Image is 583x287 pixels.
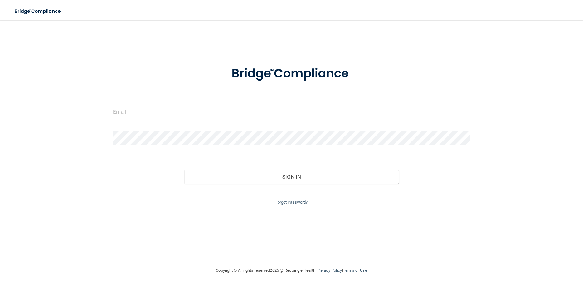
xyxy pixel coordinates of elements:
[219,57,364,90] img: bridge_compliance_login_screen.278c3ca4.svg
[9,5,67,18] img: bridge_compliance_login_screen.278c3ca4.svg
[178,260,406,280] div: Copyright © All rights reserved 2025 @ Rectangle Health | |
[275,200,308,205] a: Forgot Password?
[343,268,367,273] a: Terms of Use
[317,268,342,273] a: Privacy Policy
[113,105,470,119] input: Email
[184,170,399,184] button: Sign In
[475,243,576,268] iframe: Drift Widget Chat Controller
